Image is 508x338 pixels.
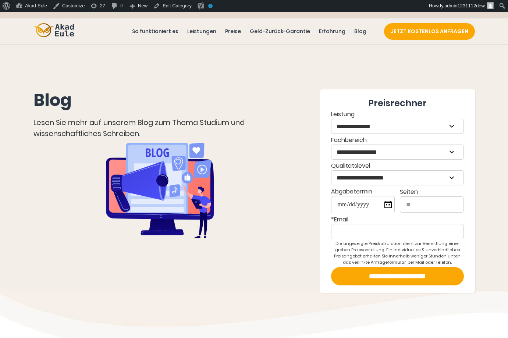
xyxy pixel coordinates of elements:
[33,89,287,111] h1: Blog
[331,97,464,285] form: Contact form
[331,224,464,239] input: *Email
[331,241,464,266] div: Die angezeigte Preiskalkulation dient zur Vermittlung einer groben Preisvorstellung. Ein individu...
[384,23,475,40] a: JETZT KOSTENLOS ANFRAGEN
[33,23,74,38] img: logo
[331,135,464,160] label: Fachbereich
[331,215,464,239] label: *Email
[444,3,485,8] span: admin1231112dew
[331,110,464,134] label: Leistung
[224,27,242,36] a: Preise
[33,117,287,139] div: Lesen Sie mehr auf unserem Blog zum Thema Studium und wissenschaftliches Schreiben.
[331,145,463,159] select: Fachbereich
[400,188,418,196] span: Seiten
[208,4,213,8] div: No index
[353,27,368,36] a: Blog
[186,27,218,36] a: Leistungen
[331,119,463,134] select: Leistung
[331,187,395,213] label: Abgabetermin
[331,196,395,213] input: Abgabetermin
[131,27,180,36] a: So funktioniert es
[248,27,312,36] a: Geld-Zurück-Garantie
[331,97,464,110] div: Preisrechner
[317,27,347,36] a: Erfahrung
[331,161,464,185] div: Qualitätslevel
